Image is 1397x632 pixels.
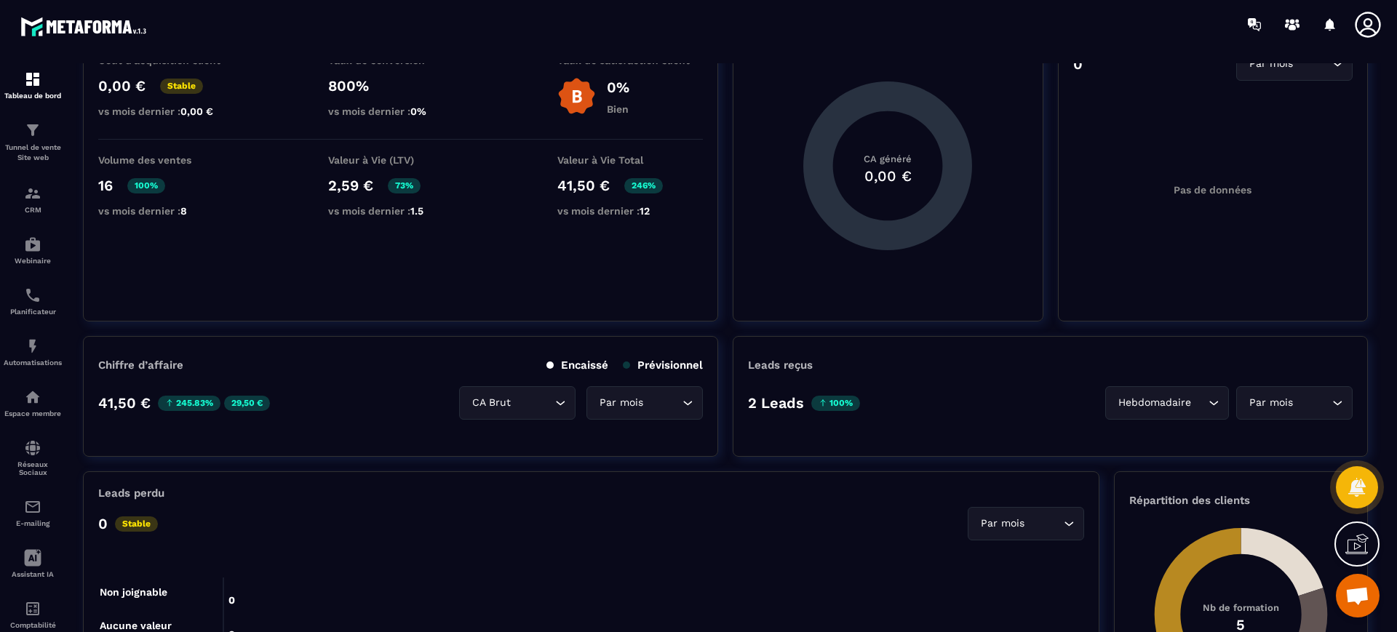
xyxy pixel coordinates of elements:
[811,396,860,411] p: 100%
[623,359,703,372] p: Prévisionnel
[1174,184,1251,196] p: Pas de données
[24,498,41,516] img: email
[4,143,62,163] p: Tunnel de vente Site web
[20,13,151,40] img: logo
[388,178,421,193] p: 73%
[328,105,474,117] p: vs mois dernier :
[98,205,244,217] p: vs mois dernier :
[1246,395,1296,411] span: Par mois
[4,206,62,214] p: CRM
[557,205,703,217] p: vs mois dernier :
[1073,55,1083,73] p: 0
[4,460,62,476] p: Réseaux Sociaux
[328,154,474,166] p: Valeur à Vie (LTV)
[640,205,650,217] span: 12
[180,205,187,217] span: 8
[24,236,41,253] img: automations
[1115,395,1194,411] span: Hebdomadaire
[1246,56,1296,72] span: Par mois
[410,105,426,117] span: 0%
[1296,56,1329,72] input: Search for option
[1027,516,1060,532] input: Search for option
[586,386,703,420] div: Search for option
[469,395,514,411] span: CA Brut
[115,516,158,532] p: Stable
[1236,386,1353,420] div: Search for option
[546,359,608,372] p: Encaissé
[514,395,552,411] input: Search for option
[4,428,62,487] a: social-networksocial-networkRéseaux Sociaux
[328,177,373,194] p: 2,59 €
[24,388,41,406] img: automations
[24,600,41,617] img: accountant
[4,225,62,276] a: automationsautomationsWebinaire
[98,77,146,95] p: 0,00 €
[1336,574,1380,617] div: Ouvrir le chat
[100,586,167,599] tspan: Non joignable
[4,276,62,327] a: schedulerschedulerPlanificateur
[4,327,62,377] a: automationsautomationsAutomatisations
[557,77,596,116] img: b-badge-o.b3b20ee6.svg
[158,396,220,411] p: 245.83%
[24,121,41,139] img: formation
[410,205,423,217] span: 1.5
[4,257,62,265] p: Webinaire
[1129,494,1353,507] p: Répartition des clients
[98,394,151,412] p: 41,50 €
[224,396,270,411] p: 29,50 €
[968,507,1084,540] div: Search for option
[24,337,41,355] img: automations
[4,538,62,589] a: Assistant IA
[624,178,663,193] p: 246%
[748,394,804,412] p: 2 Leads
[4,60,62,111] a: formationformationTableau de bord
[98,177,113,194] p: 16
[100,620,172,631] tspan: Aucune valeur
[4,92,62,100] p: Tableau de bord
[596,395,646,411] span: Par mois
[24,71,41,88] img: formation
[328,205,474,217] p: vs mois dernier :
[127,178,165,193] p: 100%
[4,377,62,428] a: automationsautomationsEspace membre
[180,105,213,117] span: 0,00 €
[1236,47,1353,81] div: Search for option
[4,570,62,578] p: Assistant IA
[24,439,41,457] img: social-network
[24,185,41,202] img: formation
[328,77,474,95] p: 800%
[4,359,62,367] p: Automatisations
[98,154,244,166] p: Volume des ventes
[4,111,62,174] a: formationformationTunnel de vente Site web
[160,79,203,94] p: Stable
[1105,386,1229,420] div: Search for option
[4,487,62,538] a: emailemailE-mailing
[4,308,62,316] p: Planificateur
[98,105,244,117] p: vs mois dernier :
[459,386,576,420] div: Search for option
[977,516,1027,532] span: Par mois
[98,359,183,372] p: Chiffre d’affaire
[4,174,62,225] a: formationformationCRM
[98,487,164,500] p: Leads perdu
[4,621,62,629] p: Comptabilité
[1296,395,1329,411] input: Search for option
[557,154,703,166] p: Valeur à Vie Total
[98,515,108,532] p: 0
[4,409,62,417] p: Espace membre
[646,395,679,411] input: Search for option
[557,177,610,194] p: 41,50 €
[607,103,629,115] p: Bien
[1194,395,1205,411] input: Search for option
[748,359,813,372] p: Leads reçus
[4,519,62,527] p: E-mailing
[607,79,629,96] p: 0%
[24,287,41,304] img: scheduler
